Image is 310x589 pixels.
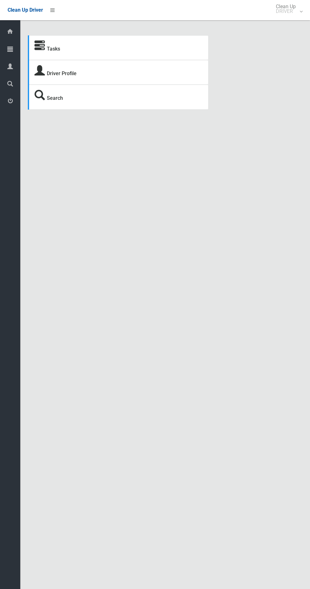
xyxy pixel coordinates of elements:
span: Clean Up [273,4,302,14]
a: Clean Up Driver [8,5,43,15]
a: Search [47,95,63,101]
small: DRIVER [276,9,296,14]
span: Clean Up Driver [8,7,43,13]
a: Driver Profile [47,70,77,76]
a: Tasks [47,46,60,52]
